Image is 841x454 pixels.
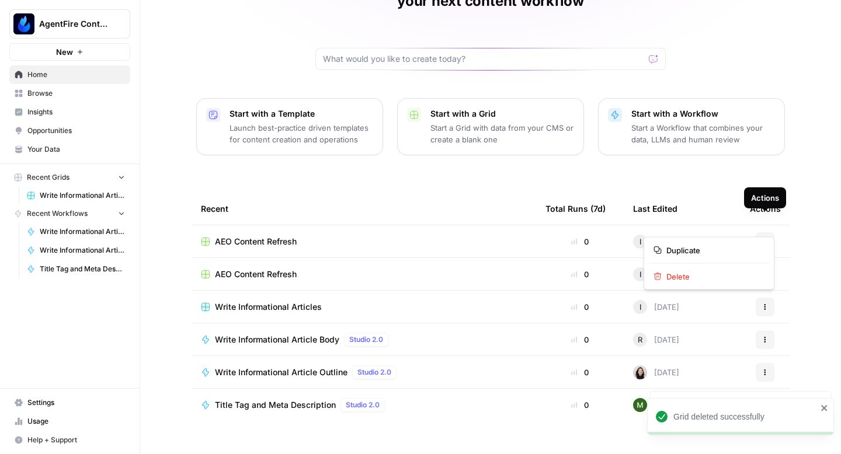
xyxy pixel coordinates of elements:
[640,268,641,280] span: I
[323,53,644,65] input: What would you like to create today?
[638,334,642,345] span: R
[9,393,130,412] a: Settings
[27,435,125,445] span: Help + Support
[22,222,130,241] a: Write Informational Article Body
[215,366,347,378] span: Write Informational Article Outline
[666,271,760,282] span: Delete
[9,121,130,140] a: Opportunities
[230,122,373,145] p: Launch best-practice driven templates for content creation and operations
[545,236,614,247] div: 0
[598,98,785,155] button: Start with a WorkflowStart a Workflow that combines your data, LLMs and human review
[27,107,125,117] span: Insights
[27,88,125,99] span: Browse
[821,403,829,413] button: close
[9,103,130,121] a: Insights
[631,122,775,145] p: Start a Workflow that combines your data, LLMs and human review
[631,108,775,120] p: Start with a Workflow
[633,398,647,412] img: ms5214pclqw0imcoxtvoedrp0urw
[40,245,125,256] span: Write Informational Article Outline
[545,301,614,313] div: 0
[27,416,125,427] span: Usage
[633,398,679,412] div: [DATE]
[640,236,641,247] span: I
[545,366,614,378] div: 0
[215,399,336,411] span: Title Tag and Meta Description
[27,144,125,155] span: Your Data
[633,267,679,281] div: [DATE]
[750,193,781,225] div: Actions
[201,365,527,379] a: Write Informational Article OutlineStudio 2.0
[9,84,130,103] a: Browse
[9,169,130,186] button: Recent Grids
[357,367,391,378] span: Studio 2.0
[633,235,679,249] div: [DATE]
[201,236,527,247] a: AEO Content Refresh
[215,301,322,313] span: Write Informational Articles
[201,193,527,225] div: Recent
[13,13,34,34] img: AgentFire Content Logo
[9,205,130,222] button: Recent Workflows
[27,69,125,80] span: Home
[9,9,130,39] button: Workspace: AgentFire Content
[196,98,383,155] button: Start with a TemplateLaunch best-practice driven templates for content creation and operations
[673,411,817,422] div: Grid deleted successfully
[633,193,677,225] div: Last Edited
[27,397,125,408] span: Settings
[397,98,584,155] button: Start with a GridStart a Grid with data from your CMS or create a blank one
[201,301,527,313] a: Write Informational Articles
[9,65,130,84] a: Home
[201,333,527,347] a: Write Informational Article BodyStudio 2.0
[9,412,130,431] a: Usage
[22,260,130,278] a: Title Tag and Meta Description
[633,365,647,379] img: t5ef5oef8zpw1w4g2xghobes91mw
[346,400,380,410] span: Studio 2.0
[201,398,527,412] a: Title Tag and Meta DescriptionStudio 2.0
[40,264,125,274] span: Title Tag and Meta Description
[201,268,527,280] a: AEO Content Refresh
[27,125,125,136] span: Opportunities
[633,300,679,314] div: [DATE]
[215,268,297,280] span: AEO Content Refresh
[430,108,574,120] p: Start with a Grid
[40,226,125,237] span: Write Informational Article Body
[545,334,614,345] div: 0
[666,245,760,256] span: Duplicate
[545,399,614,411] div: 0
[22,186,130,205] a: Write Informational Articles
[39,18,110,30] span: AgentFire Content
[633,333,679,347] div: [DATE]
[40,190,125,201] span: Write Informational Articles
[56,46,73,58] span: New
[215,334,339,345] span: Write Informational Article Body
[640,301,641,313] span: I
[22,241,130,260] a: Write Informational Article Outline
[633,365,679,379] div: [DATE]
[9,431,130,449] button: Help + Support
[9,43,130,61] button: New
[349,334,383,345] span: Studio 2.0
[9,140,130,159] a: Your Data
[230,108,373,120] p: Start with a Template
[27,208,88,219] span: Recent Workflows
[215,236,297,247] span: AEO Content Refresh
[545,193,606,225] div: Total Runs (7d)
[430,122,574,145] p: Start a Grid with data from your CMS or create a blank one
[27,172,69,183] span: Recent Grids
[545,268,614,280] div: 0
